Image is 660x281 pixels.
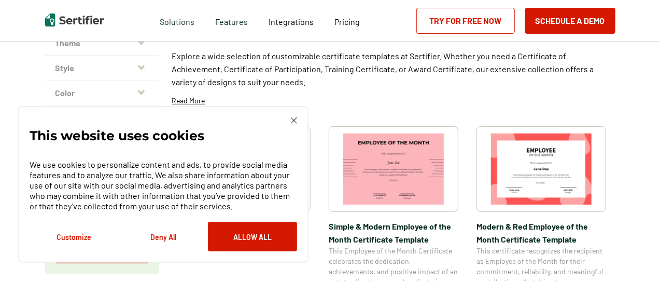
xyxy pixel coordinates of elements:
img: Modern & Red Employee of the Month Certificate Template [491,133,592,205]
p: This website uses cookies [30,130,204,141]
button: Schedule a Demo [525,8,615,34]
span: Simple & Modern Employee of the Month Certificate Template [329,220,458,246]
button: Theme [45,31,159,56]
a: Integrations [269,14,314,27]
a: Try for Free Now [416,8,515,34]
span: Solutions [160,14,194,27]
img: Simple & Modern Employee of the Month Certificate Template [343,133,444,205]
p: We use cookies to personalize content and ads, to provide social media features and to analyze ou... [30,159,297,211]
button: Deny All [119,222,208,251]
img: Cookie Popup Close [291,117,297,124]
span: Pricing [334,17,360,26]
p: Explore a wide selection of customizable certificate templates at Sertifier. Whether you need a C... [172,49,615,88]
span: Integrations [269,17,314,26]
a: Pricing [334,14,360,27]
span: Features [215,14,248,27]
button: Style [45,56,159,81]
button: Color [45,81,159,105]
img: Sertifier | Digital Credentialing Platform [45,14,104,26]
button: Customize [30,222,119,251]
span: Modern & Red Employee of the Month Certificate Template [476,220,606,246]
p: Read More [172,96,205,106]
button: Allow All [208,222,297,251]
